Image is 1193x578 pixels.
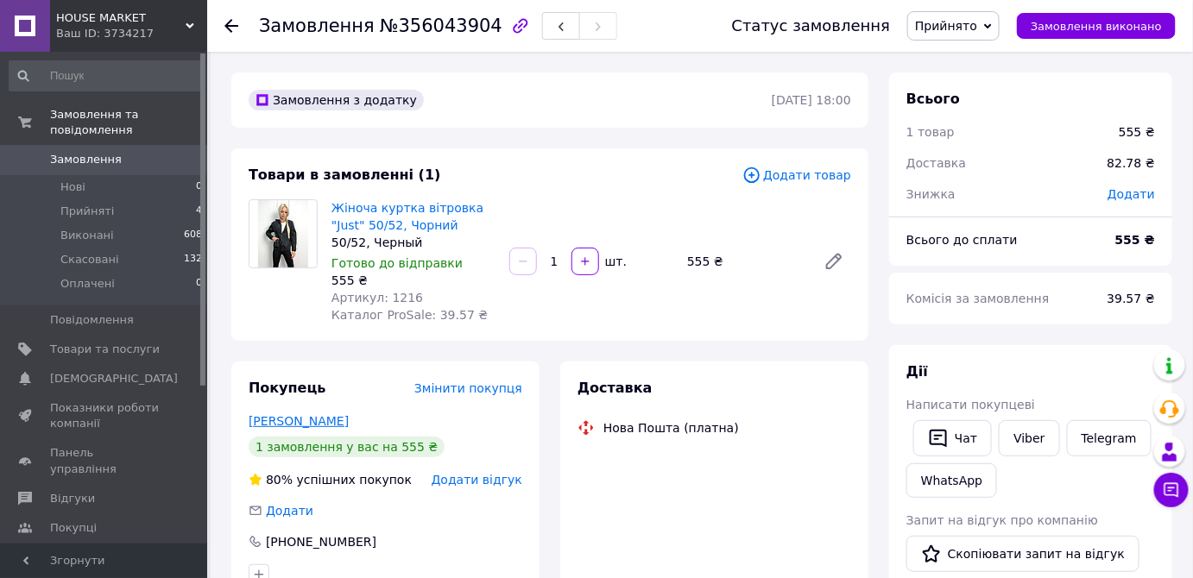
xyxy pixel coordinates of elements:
[331,234,496,251] div: 50/52, Черный
[50,491,95,506] span: Відгуки
[599,419,743,437] div: Нова Пошта (платна)
[60,276,115,292] span: Оплачені
[906,156,966,170] span: Доставка
[50,520,97,536] span: Покупці
[1017,13,1176,39] button: Замовлення виконано
[56,10,186,26] span: HOUSE MARKET
[906,513,1098,527] span: Запит на відгук про компанію
[249,437,445,457] div: 1 замовлення у вас на 555 ₴
[60,179,85,195] span: Нові
[266,504,313,518] span: Додати
[906,536,1139,572] button: Скопіювати запит на відгук
[50,445,160,476] span: Панель управління
[60,228,114,243] span: Виконані
[1031,20,1162,33] span: Замовлення виконано
[50,342,160,357] span: Товари та послуги
[906,463,997,498] a: WhatsApp
[999,420,1059,456] a: Viber
[906,187,956,201] span: Знижка
[258,200,308,267] img: Жіноча куртка вітровка "Just" 50/52, Чорний
[578,380,653,396] span: Доставка
[1108,187,1155,201] span: Додати
[249,166,441,183] span: Товари в замовленні (1)
[266,473,293,487] span: 80%
[772,93,851,107] time: [DATE] 18:00
[331,256,463,270] span: Готово до відправки
[414,381,522,395] span: Змінити покупця
[331,272,496,289] div: 555 ₴
[50,312,134,328] span: Повідомлення
[380,16,502,36] span: №356043904
[50,107,207,138] span: Замовлення та повідомлення
[680,249,810,273] div: 555 ₴
[1154,473,1189,507] button: Чат з покупцем
[224,17,238,35] div: Повернутися назад
[906,398,1035,412] span: Написати покупцеві
[249,414,349,428] a: [PERSON_NAME]
[432,473,522,487] span: Додати відгук
[184,252,202,267] span: 132
[196,204,202,219] span: 4
[1108,292,1155,305] span: 39.57 ₴
[50,371,178,386] span: [DEMOGRAPHIC_DATA]
[906,125,955,139] span: 1 товар
[249,90,424,110] div: Замовлення з додатку
[906,292,1050,305] span: Комісія за замовлення
[913,420,992,456] button: Чат
[60,204,114,219] span: Прийняті
[906,91,960,107] span: Всього
[331,308,488,322] span: Каталог ProSale: 39.57 ₴
[817,244,851,279] a: Редагувати
[60,252,119,267] span: Скасовані
[732,17,891,35] div: Статус замовлення
[1067,420,1152,456] a: Telegram
[601,253,628,270] div: шт.
[50,400,160,431] span: Показники роботи компанії
[50,152,122,167] span: Замовлення
[249,380,326,396] span: Покупець
[249,471,412,488] div: успішних покупок
[1115,233,1155,247] b: 555 ₴
[259,16,375,36] span: Замовлення
[1119,123,1155,141] div: 555 ₴
[264,533,378,550] div: [PHONE_NUMBER]
[9,60,204,91] input: Пошук
[742,166,851,185] span: Додати товар
[184,228,202,243] span: 608
[331,201,483,232] a: Жіноча куртка вітровка "Just" 50/52, Чорний
[906,363,928,380] span: Дії
[56,26,207,41] div: Ваш ID: 3734217
[196,276,202,292] span: 0
[1097,144,1165,182] div: 82.78 ₴
[331,291,423,305] span: Артикул: 1216
[915,19,977,33] span: Прийнято
[196,179,202,195] span: 0
[906,233,1018,247] span: Всього до сплати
